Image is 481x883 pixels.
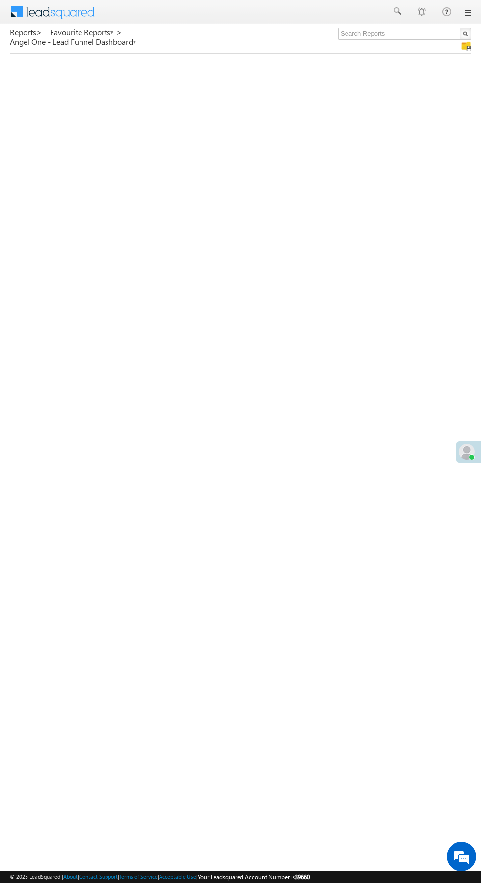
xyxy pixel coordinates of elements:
span: > [36,27,42,38]
a: Terms of Service [119,873,158,880]
span: 39660 [295,873,310,881]
span: > [116,27,122,38]
img: Manage all your saved reports! [461,41,471,51]
input: Search Reports [338,28,471,40]
a: Contact Support [79,873,118,880]
a: Reports> [10,28,42,37]
a: Angel One - Lead Funnel Dashboard [10,37,137,46]
a: About [63,873,78,880]
span: © 2025 LeadSquared | | | | | [10,872,310,882]
a: Favourite Reports > [50,28,122,37]
a: Acceptable Use [159,873,196,880]
span: Your Leadsquared Account Number is [198,873,310,881]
